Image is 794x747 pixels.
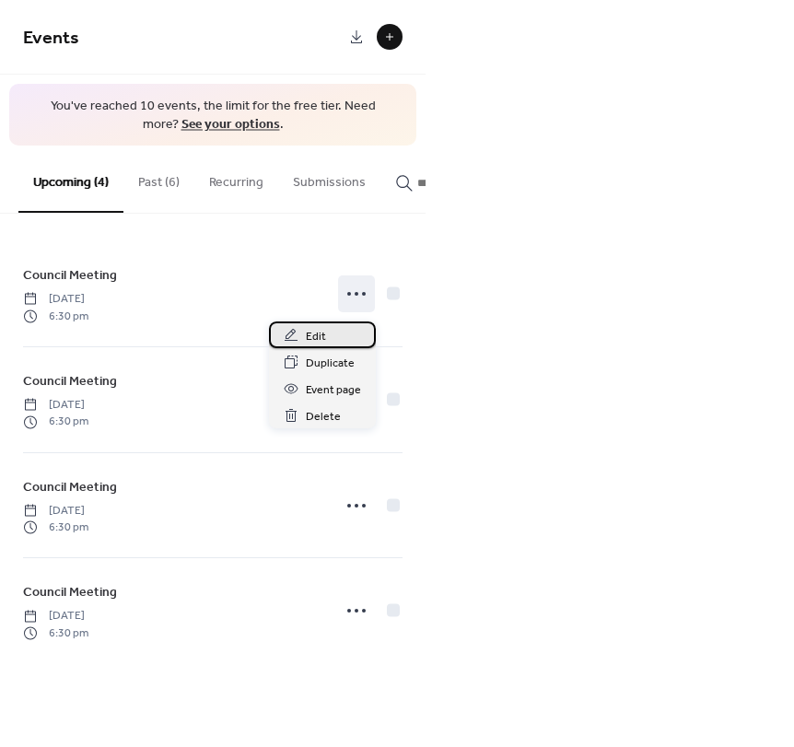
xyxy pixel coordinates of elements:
button: Past (6) [123,146,194,211]
a: Council Meeting [23,581,117,602]
span: Duplicate [306,354,355,373]
button: Recurring [194,146,278,211]
span: 6:30 pm [23,308,88,324]
span: Edit [306,327,326,346]
span: [DATE] [23,502,88,519]
span: Delete [306,407,341,426]
span: [DATE] [23,291,88,308]
a: Council Meeting [23,370,117,391]
span: Council Meeting [23,266,117,286]
span: Event page [306,380,361,400]
span: Events [23,20,79,56]
span: [DATE] [23,396,88,413]
span: 6:30 pm [23,414,88,430]
span: You've reached 10 events, the limit for the free tier. Need more? . [28,98,398,134]
button: Submissions [278,146,380,211]
span: Council Meeting [23,371,117,391]
span: Council Meeting [23,583,117,602]
span: [DATE] [23,608,88,624]
span: 6:30 pm [23,519,88,536]
a: Council Meeting [23,476,117,497]
span: Council Meeting [23,477,117,496]
a: Council Meeting [23,264,117,286]
a: See your options [181,111,280,136]
button: Upcoming (4) [18,146,123,213]
span: 6:30 pm [23,624,88,641]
